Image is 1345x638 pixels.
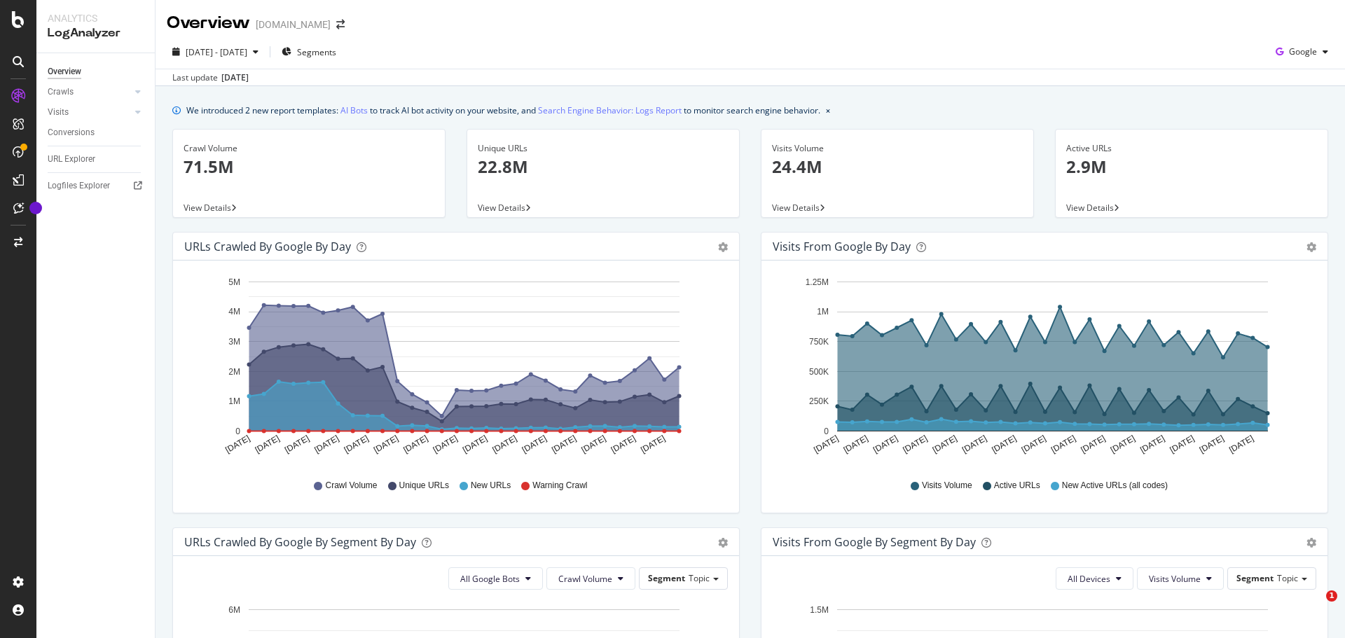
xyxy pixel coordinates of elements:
button: Segments [276,41,342,63]
span: Topic [1277,572,1298,584]
text: 1.5M [810,605,829,615]
text: [DATE] [1168,434,1196,455]
button: close banner [822,100,834,120]
text: [DATE] [520,434,549,455]
span: Crawl Volume [325,480,377,492]
div: Analytics [48,11,144,25]
a: Search Engine Behavior: Logs Report [538,103,682,118]
span: Segment [1236,572,1274,584]
span: Visits Volume [922,480,972,492]
iframe: Intercom live chat [1297,590,1331,624]
span: View Details [772,202,820,214]
span: Crawl Volume [558,573,612,585]
span: Google [1289,46,1317,57]
text: [DATE] [842,434,870,455]
text: [DATE] [901,434,929,455]
text: [DATE] [1109,434,1137,455]
text: [DATE] [871,434,899,455]
text: [DATE] [401,434,429,455]
text: [DATE] [931,434,959,455]
text: 6M [228,605,240,615]
text: [DATE] [1020,434,1048,455]
text: 4M [228,307,240,317]
text: [DATE] [343,434,371,455]
a: Visits [48,105,131,120]
div: [DOMAIN_NAME] [256,18,331,32]
div: Overview [48,64,81,79]
text: 250K [809,396,829,406]
button: Visits Volume [1137,567,1224,590]
a: AI Bots [340,103,368,118]
div: gear [718,242,728,252]
span: View Details [184,202,231,214]
span: [DATE] - [DATE] [186,46,247,58]
div: URLs Crawled by Google by day [184,240,351,254]
div: Overview [167,11,250,35]
p: 24.4M [772,155,1023,179]
div: Crawls [48,85,74,99]
div: URLs Crawled by Google By Segment By Day [184,535,416,549]
span: All Google Bots [460,573,520,585]
p: 71.5M [184,155,434,179]
button: All Devices [1056,567,1133,590]
div: A chart. [184,272,723,466]
text: [DATE] [223,434,251,455]
div: Conversions [48,125,95,140]
div: Visits from Google By Segment By Day [773,535,976,549]
div: [DATE] [221,71,249,84]
div: gear [1306,538,1316,548]
button: All Google Bots [448,567,543,590]
div: gear [718,538,728,548]
text: 0 [824,427,829,436]
a: Crawls [48,85,131,99]
text: [DATE] [1227,434,1255,455]
text: [DATE] [432,434,460,455]
text: [DATE] [639,434,667,455]
div: Visits Volume [772,142,1023,155]
div: Crawl Volume [184,142,434,155]
button: Google [1270,41,1334,63]
a: URL Explorer [48,152,145,167]
text: [DATE] [1049,434,1077,455]
div: URL Explorer [48,152,95,167]
button: [DATE] - [DATE] [167,41,264,63]
p: 2.9M [1066,155,1317,179]
span: Visits Volume [1149,573,1201,585]
text: [DATE] [812,434,840,455]
span: Active URLs [994,480,1040,492]
text: [DATE] [461,434,489,455]
text: 1M [817,307,829,317]
div: Tooltip anchor [29,202,42,214]
span: Segment [648,572,685,584]
text: [DATE] [580,434,608,455]
text: [DATE] [283,434,311,455]
text: [DATE] [990,434,1018,455]
span: Unique URLs [399,480,449,492]
span: All Devices [1068,573,1110,585]
span: New Active URLs (all codes) [1062,480,1168,492]
text: [DATE] [490,434,518,455]
text: [DATE] [1198,434,1226,455]
span: View Details [478,202,525,214]
div: Visits [48,105,69,120]
div: LogAnalyzer [48,25,144,41]
span: 1 [1326,590,1337,602]
div: Last update [172,71,249,84]
text: 2M [228,367,240,377]
text: 0 [235,427,240,436]
span: View Details [1066,202,1114,214]
span: Segments [297,46,336,58]
button: Crawl Volume [546,567,635,590]
div: Unique URLs [478,142,729,155]
span: Warning Crawl [532,480,587,492]
div: info banner [172,103,1328,118]
text: [DATE] [312,434,340,455]
text: [DATE] [1079,434,1107,455]
text: [DATE] [609,434,637,455]
div: We introduced 2 new report templates: to track AI bot activity on your website, and to monitor se... [186,103,820,118]
div: Active URLs [1066,142,1317,155]
text: 3M [228,337,240,347]
svg: A chart. [773,272,1311,466]
text: 1.25M [806,277,829,287]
